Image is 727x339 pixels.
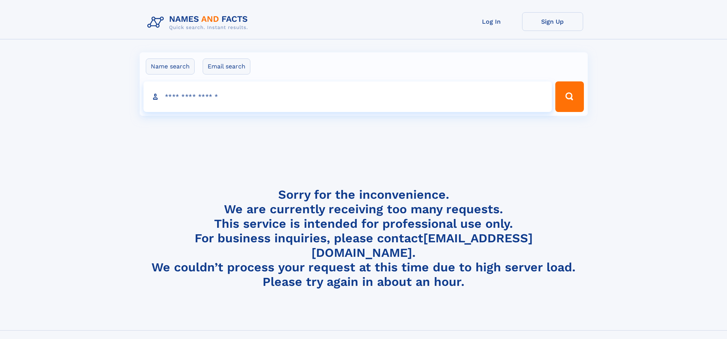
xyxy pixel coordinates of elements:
[143,81,552,112] input: search input
[522,12,583,31] a: Sign Up
[461,12,522,31] a: Log In
[203,58,250,75] label: Email search
[146,58,195,75] label: Name search
[311,231,533,260] a: [EMAIL_ADDRESS][DOMAIN_NAME]
[144,187,583,289] h4: Sorry for the inconvenience. We are currently receiving too many requests. This service is intend...
[555,81,584,112] button: Search Button
[144,12,254,33] img: Logo Names and Facts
